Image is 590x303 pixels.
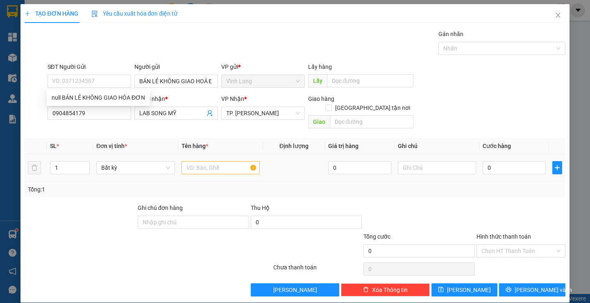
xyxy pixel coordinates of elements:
[91,10,178,17] span: Yêu cầu xuất hóa đơn điện tử
[477,233,531,240] label: Hình thức thanh toán
[182,161,260,174] input: VD: Bàn, Ghế
[483,143,511,149] span: Cước hàng
[341,283,430,296] button: deleteXóa Thông tin
[273,285,317,294] span: [PERSON_NAME]
[206,110,213,116] span: user-add
[101,162,170,174] span: Bất kỳ
[53,27,119,36] div: CHÍNH
[447,285,491,294] span: [PERSON_NAME]
[547,4,570,27] button: Close
[328,143,359,149] span: Giá trị hàng
[308,115,330,128] span: Giao
[25,11,30,16] span: plus
[499,283,565,296] button: printer[PERSON_NAME] và In
[226,75,300,87] span: Vĩnh Long
[308,64,332,70] span: Lấy hàng
[134,94,218,103] div: Người nhận
[53,36,119,48] div: 0961964099
[28,185,228,194] div: Tổng: 1
[53,8,73,16] span: Nhận:
[251,283,340,296] button: [PERSON_NAME]
[398,161,476,174] input: Ghi Chú
[555,12,561,18] span: close
[96,143,127,149] span: Đơn vị tính
[7,7,48,27] div: Vĩnh Long
[28,161,41,174] button: delete
[52,93,145,102] div: null BÁN LẺ KHÔNG GIAO HÓA ĐƠN
[25,10,78,17] span: TẠO ĐƠN HÀNG
[221,62,305,71] div: VP gửi
[506,287,511,293] span: printer
[363,287,369,293] span: delete
[395,138,479,154] th: Ghi chú
[372,285,408,294] span: Xóa Thông tin
[308,74,327,87] span: Lấy
[138,216,249,229] input: Ghi chú đơn hàng
[134,62,218,71] div: Người gửi
[7,27,48,66] div: BÁN LẺ KHÔNG GIAO HOÁ ĐƠN
[515,285,572,294] span: [PERSON_NAME] và In
[327,74,413,87] input: Dọc đường
[330,115,413,128] input: Dọc đường
[226,107,300,119] span: TP. Hồ Chí Minh
[48,62,131,71] div: SĐT Người Gửi
[552,161,562,174] button: plus
[272,263,363,277] div: Chưa thanh toán
[182,143,208,149] span: Tên hàng
[438,31,463,37] label: Gán nhãn
[221,96,244,102] span: VP Nhận
[363,233,390,240] span: Tổng cước
[431,283,497,296] button: save[PERSON_NAME]
[7,8,20,16] span: Gửi:
[279,143,309,149] span: Định lượng
[251,205,270,211] span: Thu Hộ
[50,143,57,149] span: SL
[138,205,183,211] label: Ghi chú đơn hàng
[332,103,413,112] span: [GEOGRAPHIC_DATA] tận nơi
[553,164,562,171] span: plus
[308,96,334,102] span: Giao hàng
[53,7,119,27] div: TP. [PERSON_NAME]
[328,161,391,174] input: 0
[91,11,98,17] img: icon
[47,91,150,104] div: null BÁN LẺ KHÔNG GIAO HÓA ĐƠN
[438,287,444,293] span: save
